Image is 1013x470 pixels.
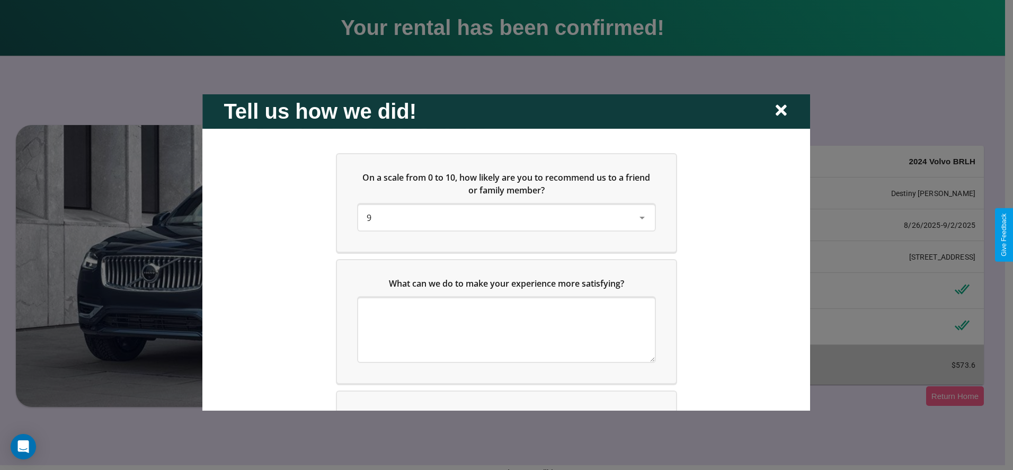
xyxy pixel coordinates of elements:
span: On a scale from 0 to 10, how likely are you to recommend us to a friend or family member? [363,171,653,196]
div: Open Intercom Messenger [11,434,36,459]
span: 9 [367,211,371,223]
h2: Tell us how we did! [224,99,416,123]
span: What can we do to make your experience more satisfying? [389,277,624,289]
div: On a scale from 0 to 10, how likely are you to recommend us to a friend or family member? [337,154,676,251]
h5: On a scale from 0 to 10, how likely are you to recommend us to a friend or family member? [358,171,655,196]
div: On a scale from 0 to 10, how likely are you to recommend us to a friend or family member? [358,205,655,230]
span: Which of the following features do you value the most in a vehicle? [369,409,637,420]
div: Give Feedback [1000,214,1008,256]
